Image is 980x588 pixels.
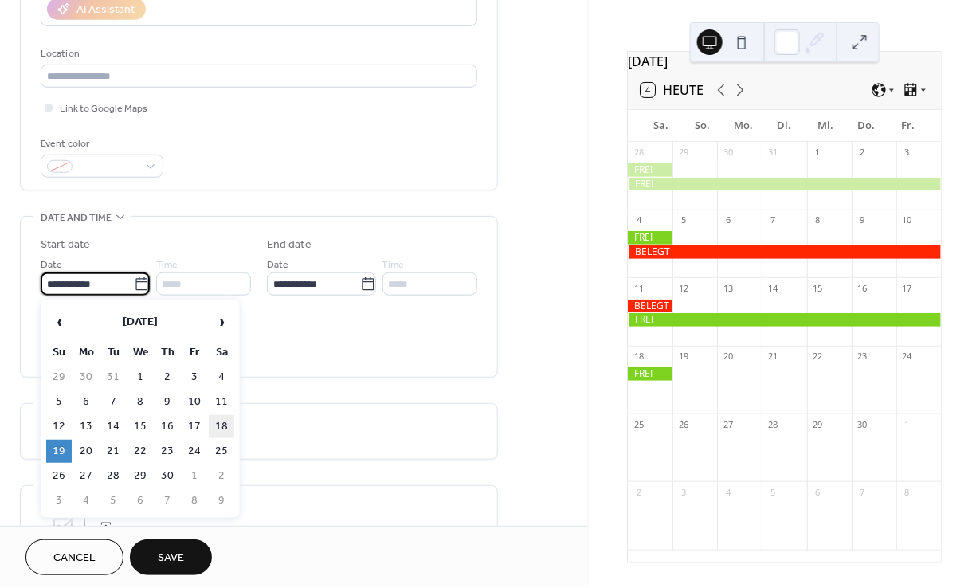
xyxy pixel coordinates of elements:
div: 2 [633,486,645,498]
td: 24 [182,440,207,463]
div: 28 [633,147,645,159]
div: FREI [628,367,672,381]
td: 5 [100,489,126,512]
div: Di. [764,110,806,142]
div: 28 [766,418,778,430]
div: 8 [812,214,824,226]
button: Save [130,539,212,575]
td: 9 [155,390,180,414]
div: 6 [812,486,824,498]
th: Mo [73,341,99,364]
div: 14 [766,282,778,294]
div: 18 [633,351,645,363]
div: 22 [812,351,824,363]
div: FREI [628,313,941,327]
td: 2 [155,366,180,389]
span: Save [158,551,184,567]
td: 31 [100,366,126,389]
div: 17 [901,282,913,294]
span: Date [41,257,62,274]
div: 3 [677,486,689,498]
div: 2 [857,147,868,159]
td: 1 [127,366,153,389]
td: 9 [209,489,234,512]
th: [DATE] [73,305,207,339]
a: Cancel [25,539,123,575]
td: 18 [209,415,234,438]
span: Time [382,257,405,274]
td: 27 [73,465,99,488]
td: 14 [100,415,126,438]
div: 7 [857,486,868,498]
div: 24 [901,351,913,363]
td: 30 [73,366,99,389]
span: Date [267,257,288,274]
div: 16 [857,282,868,294]
div: Do. [846,110,888,142]
div: 4 [722,486,734,498]
div: 3 [901,147,913,159]
td: 15 [127,415,153,438]
td: 10 [182,390,207,414]
div: Event color [41,135,160,152]
div: 12 [677,282,689,294]
th: Fr [182,341,207,364]
td: 7 [155,489,180,512]
td: 19 [46,440,72,463]
div: 19 [677,351,689,363]
div: BELEGT [628,245,941,259]
div: 9 [857,214,868,226]
div: 26 [677,418,689,430]
td: 6 [127,489,153,512]
td: 8 [127,390,153,414]
div: 29 [677,147,689,159]
div: 7 [766,214,778,226]
div: 29 [812,418,824,430]
button: 4Heute [635,79,709,101]
div: 31 [766,147,778,159]
div: [DATE] [628,52,941,71]
div: 25 [633,418,645,430]
div: 23 [857,351,868,363]
div: 5 [677,214,689,226]
td: 3 [182,366,207,389]
div: 4 [633,214,645,226]
td: 4 [209,366,234,389]
td: 2 [209,465,234,488]
div: BELEGT [628,300,672,313]
td: 7 [100,390,126,414]
div: 8 [901,486,913,498]
th: Tu [100,341,126,364]
div: FREI [628,231,672,245]
span: Link to Google Maps [60,101,147,118]
div: So. [682,110,723,142]
div: Fr. [887,110,928,142]
div: Sa. [641,110,682,142]
span: Date and time [41,210,112,226]
td: 3 [46,489,72,512]
td: 6 [73,390,99,414]
div: FREI [628,178,941,191]
td: 25 [209,440,234,463]
div: 27 [722,418,734,430]
div: FREI [628,163,672,177]
td: 23 [155,440,180,463]
span: › [210,306,233,338]
div: Mo. [723,110,764,142]
span: ‹ [47,306,71,338]
th: Su [46,341,72,364]
div: 1 [812,147,824,159]
div: 5 [766,486,778,498]
td: 29 [127,465,153,488]
td: 20 [73,440,99,463]
td: 29 [46,366,72,389]
td: 22 [127,440,153,463]
span: Cancel [53,551,96,567]
div: 30 [857,418,868,430]
div: 1 [901,418,913,430]
td: 5 [46,390,72,414]
td: 28 [100,465,126,488]
div: 20 [722,351,734,363]
td: 12 [46,415,72,438]
td: 13 [73,415,99,438]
